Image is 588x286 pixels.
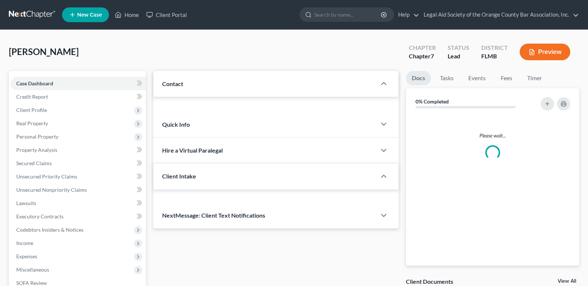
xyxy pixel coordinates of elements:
[495,71,518,85] a: Fees
[10,183,146,197] a: Unsecured Nonpriority Claims
[16,227,83,233] span: Codebtors Insiders & Notices
[481,52,508,61] div: FLMB
[412,132,573,139] p: Please wait...
[406,278,453,285] div: Client Documents
[520,44,570,60] button: Preview
[10,143,146,157] a: Property Analysis
[162,173,196,180] span: Client Intake
[521,71,548,85] a: Timer
[16,266,49,273] span: Miscellaneous
[558,279,576,284] a: View All
[162,121,190,128] span: Quick Info
[16,80,53,86] span: Case Dashboard
[16,160,52,166] span: Secured Claims
[16,253,37,259] span: Expenses
[481,44,508,52] div: District
[420,8,579,21] a: Legal Aid Society of the Orange County Bar Association, Inc.
[16,280,47,286] span: SOFA Review
[448,44,469,52] div: Status
[10,170,146,183] a: Unsecured Priority Claims
[16,187,87,193] span: Unsecured Nonpriority Claims
[16,120,48,126] span: Real Property
[416,98,449,105] strong: 0% Completed
[16,93,48,100] span: Credit Report
[462,71,492,85] a: Events
[143,8,191,21] a: Client Portal
[10,90,146,103] a: Credit Report
[409,44,436,52] div: Chapter
[394,8,419,21] a: Help
[16,107,47,113] span: Client Profile
[162,147,223,154] span: Hire a Virtual Paralegal
[431,52,434,59] span: 7
[162,80,183,87] span: Contact
[16,133,58,140] span: Personal Property
[10,157,146,170] a: Secured Claims
[16,200,36,206] span: Lawsuits
[16,213,64,219] span: Executory Contracts
[9,46,79,57] span: [PERSON_NAME]
[111,8,143,21] a: Home
[16,147,57,153] span: Property Analysis
[10,197,146,210] a: Lawsuits
[10,210,146,223] a: Executory Contracts
[314,8,382,21] input: Search by name...
[409,52,436,61] div: Chapter
[434,71,459,85] a: Tasks
[77,12,102,18] span: New Case
[16,240,33,246] span: Income
[406,71,431,85] a: Docs
[16,173,77,180] span: Unsecured Priority Claims
[10,77,146,90] a: Case Dashboard
[448,52,469,61] div: Lead
[162,212,265,219] span: NextMessage: Client Text Notifications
